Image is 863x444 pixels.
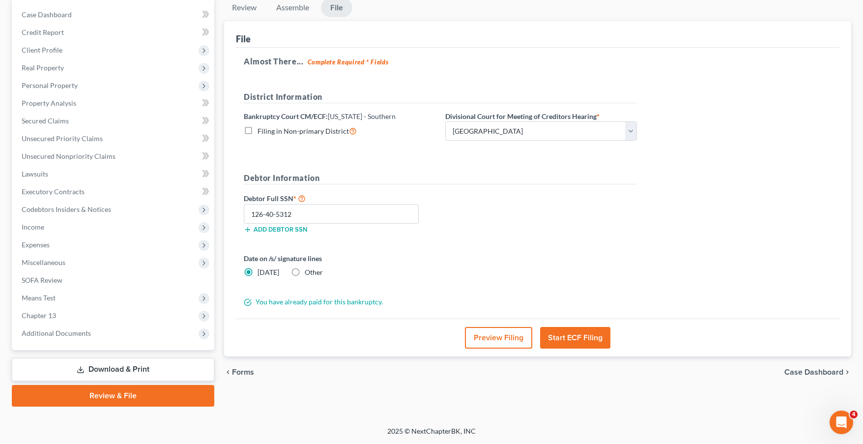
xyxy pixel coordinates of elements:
[22,276,62,284] span: SOFA Review
[244,204,419,224] input: XXX-XX-XXXX
[224,368,232,376] i: chevron_left
[843,368,851,376] i: chevron_right
[784,368,851,376] a: Case Dashboard chevron_right
[22,81,78,89] span: Personal Property
[540,327,610,349] button: Start ECF Filing
[22,46,62,54] span: Client Profile
[22,294,56,302] span: Means Test
[12,385,214,407] a: Review & File
[244,172,637,184] h5: Debtor Information
[244,111,396,121] label: Bankruptcy Court CM/ECF:
[465,327,532,349] button: Preview Filing
[22,117,69,125] span: Secured Claims
[22,63,64,72] span: Real Property
[14,130,214,148] a: Unsecured Priority Claims
[236,33,251,45] div: File
[22,170,48,178] span: Lawsuits
[308,58,389,66] strong: Complete Required * Fields
[224,368,267,376] button: chevron_left Forms
[22,187,85,196] span: Executory Contracts
[244,56,832,67] h5: Almost There...
[22,258,65,266] span: Miscellaneous
[22,10,72,19] span: Case Dashboard
[258,127,349,135] span: Filing in Non-primary District
[151,426,712,444] div: 2025 © NextChapterBK, INC
[22,28,64,36] span: Credit Report
[258,268,279,276] span: [DATE]
[305,268,323,276] span: Other
[14,6,214,24] a: Case Dashboard
[14,24,214,41] a: Credit Report
[232,368,254,376] span: Forms
[12,358,214,381] a: Download & Print
[22,152,115,160] span: Unsecured Nonpriority Claims
[22,329,91,337] span: Additional Documents
[22,311,56,320] span: Chapter 13
[22,99,76,107] span: Property Analysis
[328,112,396,120] span: [US_STATE] - Southern
[244,91,637,103] h5: District Information
[22,240,50,249] span: Expenses
[14,94,214,112] a: Property Analysis
[22,223,44,231] span: Income
[850,411,858,418] span: 4
[830,411,853,434] iframe: Intercom live chat
[14,183,214,201] a: Executory Contracts
[22,205,111,213] span: Codebtors Insiders & Notices
[14,112,214,130] a: Secured Claims
[14,271,214,289] a: SOFA Review
[239,192,440,204] label: Debtor Full SSN
[239,297,642,307] div: You have already paid for this bankruptcy.
[244,253,435,264] label: Date on /s/ signature lines
[14,148,214,165] a: Unsecured Nonpriority Claims
[445,111,600,121] label: Divisional Court for Meeting of Creditors Hearing
[22,134,103,143] span: Unsecured Priority Claims
[14,165,214,183] a: Lawsuits
[784,368,843,376] span: Case Dashboard
[244,226,307,234] button: Add debtor SSN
